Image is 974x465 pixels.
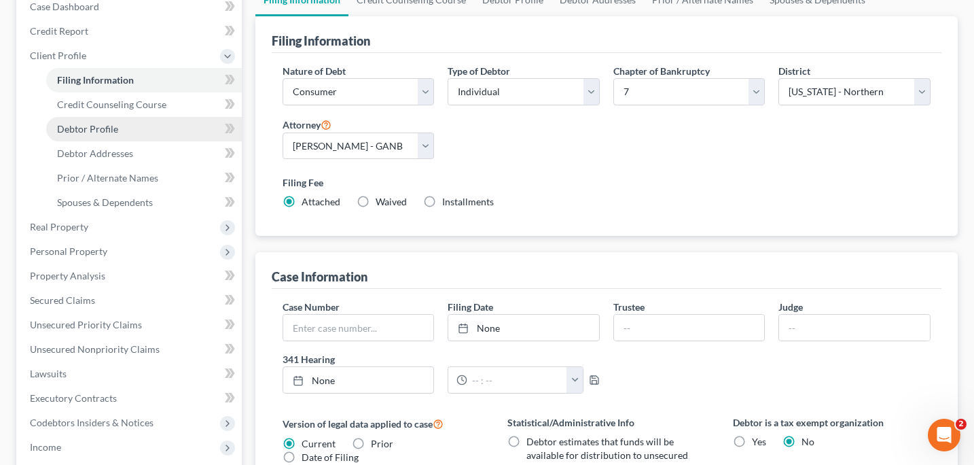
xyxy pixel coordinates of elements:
[283,315,434,341] input: Enter case number...
[371,438,393,449] span: Prior
[613,64,710,78] label: Chapter of Bankruptcy
[46,117,242,141] a: Debtor Profile
[30,368,67,379] span: Lawsuits
[19,288,242,313] a: Secured Claims
[57,148,133,159] span: Debtor Addresses
[46,141,242,166] a: Debtor Addresses
[57,123,118,135] span: Debtor Profile
[57,172,158,184] span: Prior / Alternate Names
[30,245,107,257] span: Personal Property
[30,1,99,12] span: Case Dashboard
[752,436,766,447] span: Yes
[30,343,160,355] span: Unsecured Nonpriority Claims
[19,362,242,386] a: Lawsuits
[448,315,599,341] a: None
[801,436,814,447] span: No
[19,264,242,288] a: Property Analysis
[46,68,242,92] a: Filing Information
[283,367,434,393] a: None
[30,294,95,306] span: Secured Claims
[778,300,803,314] label: Judge
[448,300,493,314] label: Filing Date
[778,64,810,78] label: District
[57,196,153,208] span: Spouses & Dependents
[19,337,242,362] a: Unsecured Nonpriority Claims
[614,315,765,341] input: --
[283,116,331,133] label: Attorney
[448,64,510,78] label: Type of Debtor
[57,74,134,86] span: Filing Information
[30,270,105,281] span: Property Analysis
[928,419,960,451] iframe: Intercom live chat
[733,415,931,430] label: Debtor is a tax exempt organization
[507,415,706,430] label: Statistical/Administrative Info
[302,196,340,207] span: Attached
[442,196,494,207] span: Installments
[30,50,86,61] span: Client Profile
[272,269,367,285] div: Case Information
[46,190,242,215] a: Spouses & Dependents
[30,25,88,37] span: Credit Report
[30,392,117,404] span: Executory Contracts
[46,166,242,190] a: Prior / Alternate Names
[30,441,61,453] span: Income
[467,367,567,393] input: -- : --
[57,99,166,110] span: Credit Counseling Course
[376,196,407,207] span: Waived
[272,33,370,49] div: Filing Information
[956,419,967,430] span: 2
[302,438,336,449] span: Current
[283,175,931,190] label: Filing Fee
[302,451,359,463] span: Date of Filing
[19,313,242,337] a: Unsecured Priority Claims
[613,300,645,314] label: Trustee
[30,221,88,232] span: Real Property
[283,415,481,432] label: Version of legal data applied to case
[19,386,242,411] a: Executory Contracts
[19,19,242,44] a: Credit Report
[30,319,142,330] span: Unsecured Priority Claims
[283,300,340,314] label: Case Number
[46,92,242,117] a: Credit Counseling Course
[276,352,607,366] label: 341 Hearing
[779,315,930,341] input: --
[283,64,346,78] label: Nature of Debt
[30,417,154,428] span: Codebtors Insiders & Notices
